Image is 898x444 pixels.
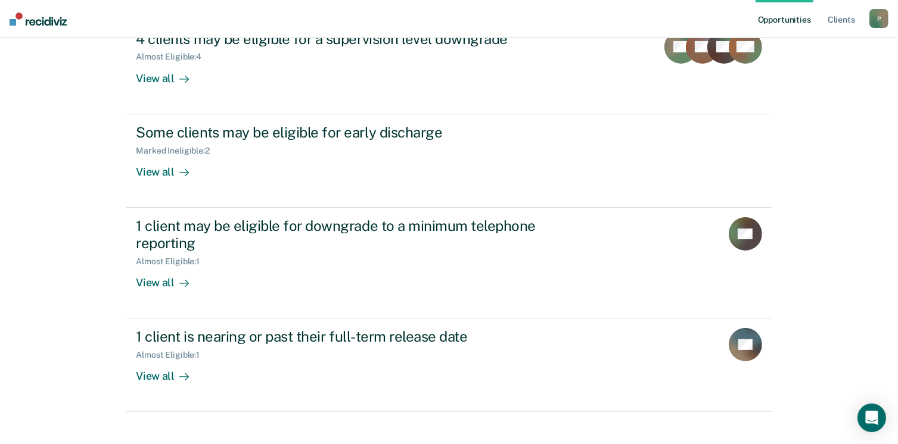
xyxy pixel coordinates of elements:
a: 4 clients may be eligible for a supervision level downgradeAlmost Eligible:4View all [126,20,771,114]
div: 4 clients may be eligible for a supervision level downgrade [136,30,554,48]
a: Some clients may be eligible for early dischargeMarked Ineligible:2View all [126,114,771,208]
a: 1 client may be eligible for downgrade to a minimum telephone reportingAlmost Eligible:1View all [126,208,771,318]
div: Almost Eligible : 1 [136,257,209,267]
div: View all [136,155,203,179]
div: View all [136,62,203,85]
div: View all [136,360,203,383]
div: Almost Eligible : 4 [136,52,211,62]
div: Some clients may be eligible for early discharge [136,124,554,141]
button: P [869,9,888,28]
img: Recidiviz [10,12,67,26]
div: Marked Ineligible : 2 [136,146,219,156]
div: View all [136,266,203,289]
div: 1 client is nearing or past their full-term release date [136,328,554,345]
a: 1 client is nearing or past their full-term release dateAlmost Eligible:1View all [126,318,771,412]
div: Almost Eligible : 1 [136,350,209,360]
div: Open Intercom Messenger [857,404,886,432]
div: 1 client may be eligible for downgrade to a minimum telephone reporting [136,217,554,252]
